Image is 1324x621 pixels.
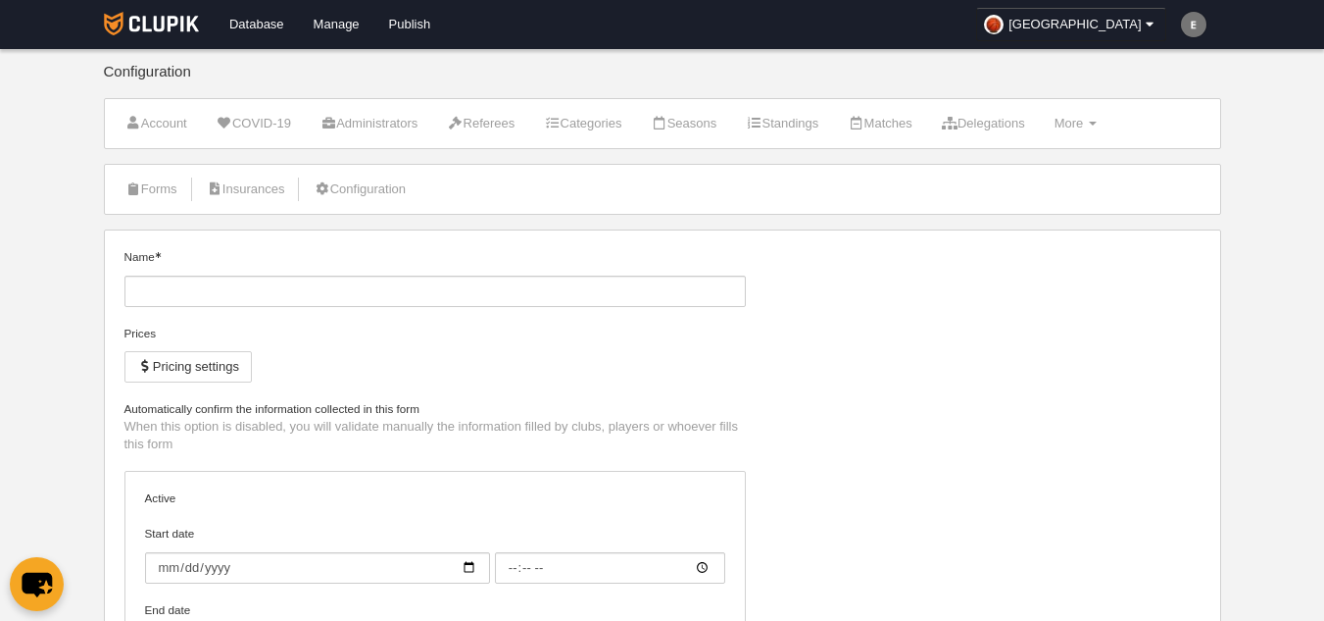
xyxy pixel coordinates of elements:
[155,252,161,258] i: Mandatory
[196,175,296,204] a: Insurances
[124,248,746,307] label: Name
[124,400,746,418] label: Automatically confirm the information collected in this form
[436,109,525,138] a: Referees
[735,109,829,138] a: Standings
[1181,12,1206,37] img: c2l6ZT0zMHgzMCZmcz05JnRleHQ9RSZiZz03NTc1NzU%3D.png
[303,175,417,204] a: Configuration
[640,109,727,138] a: Seasons
[1008,15,1141,34] span: [GEOGRAPHIC_DATA]
[124,351,252,383] button: Pricing settings
[115,175,188,204] a: Forms
[145,525,725,584] label: Start date
[495,552,725,584] input: Start date
[984,15,1004,34] img: OaA5tAs6a7jT.30x30.jpg
[206,109,302,138] a: COVID-19
[837,109,922,138] a: Matches
[124,418,746,453] p: When this option is disabled, you will validate manually the information filled by clubs, players...
[145,490,725,507] label: Active
[533,109,632,138] a: Categories
[145,552,490,584] input: Start date
[10,557,64,611] button: chat-button
[124,276,746,307] input: Name
[115,109,198,138] a: Account
[124,325,746,342] div: Prices
[104,12,199,35] img: Clupik
[310,109,428,138] a: Administrators
[1054,116,1084,130] span: More
[1044,109,1107,138] a: More
[931,109,1036,138] a: Delegations
[976,8,1165,41] a: [GEOGRAPHIC_DATA]
[104,64,1221,98] div: Configuration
